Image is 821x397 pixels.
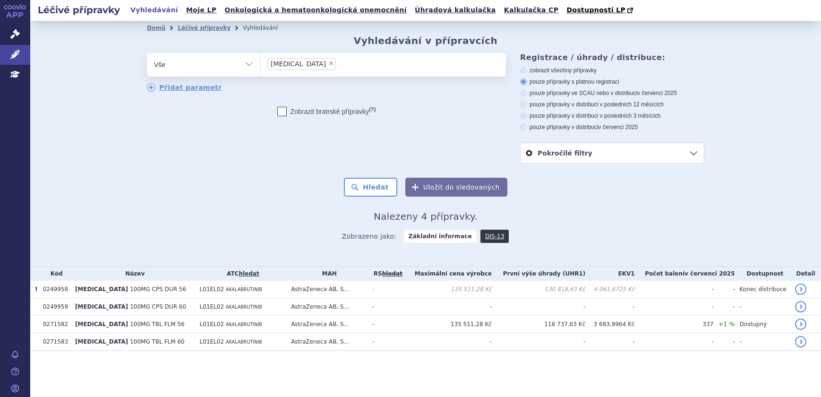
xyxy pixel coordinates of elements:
[130,321,184,328] span: 100MG TBL FLM 56
[412,4,499,17] a: Úhradová kalkulačka
[492,281,585,298] td: 130 818,43 Kč
[795,336,806,347] a: detail
[38,281,70,298] td: 0249958
[790,267,821,281] th: Detail
[382,270,402,277] del: hledat
[585,281,634,298] td: 4 061,6725 Kč
[585,333,634,351] td: -
[404,333,492,351] td: -
[226,287,262,292] span: AKALABRUTINIB
[200,321,224,328] span: L01EL02
[598,124,638,130] span: v červenci 2025
[200,303,224,310] span: L01EL02
[520,67,704,74] label: zobrazit všechny přípravky
[35,286,37,293] span: Poslední data tohoto produktu jsou ze SCAU platného k 01.02.2024.
[566,6,625,14] span: Dostupnosti LP
[369,106,376,112] abbr: (?)
[795,319,806,330] a: detail
[637,90,677,96] span: v červenci 2025
[368,316,403,333] td: -
[735,267,791,281] th: Dostupnost
[404,230,477,243] strong: Základní informace
[585,298,634,316] td: -
[328,60,334,66] span: ×
[718,320,735,328] span: +1 %
[404,267,492,281] th: Maximální cena výrobce
[368,267,403,281] th: RS
[200,338,224,345] span: L01EL02
[286,298,368,316] td: AstraZeneca AB, S...
[492,298,585,316] td: -
[585,267,634,281] th: EKV1
[226,304,262,310] span: AKALABRUTINIB
[286,267,368,281] th: MAH
[520,123,704,131] label: pouze přípravky v distribuci
[382,270,402,277] a: vyhledávání neobsahuje žádnou platnou referenční skupinu
[735,333,791,351] td: -
[271,60,326,67] span: [MEDICAL_DATA]
[492,333,585,351] td: -
[735,316,791,333] td: Dostupný
[38,267,70,281] th: Kód
[520,89,704,97] label: pouze přípravky ve SCAU nebo v distribuci
[492,267,585,281] th: První výše úhrady (UHR1)
[520,78,704,86] label: pouze přípravky s platnou registrací
[226,322,262,327] span: AKALABRUTINIB
[404,316,492,333] td: 135 511,28 Kč
[713,281,735,298] td: -
[147,25,165,31] a: Domů
[404,281,492,298] td: 135 511,28 Kč
[130,286,186,293] span: 100MG CPS DUR 56
[684,270,735,277] span: v červenci 2025
[795,284,806,295] a: detail
[521,143,704,163] a: Pokročilé filtry
[480,230,509,243] a: DIS-13
[286,333,368,351] td: AstraZeneca AB, S...
[339,58,344,69] input: [MEDICAL_DATA]
[735,298,791,316] td: -
[713,333,735,351] td: -
[713,298,735,316] td: -
[635,316,714,333] td: 337
[38,333,70,351] td: 0271583
[286,281,368,298] td: AstraZeneca AB, S...
[368,298,403,316] td: -
[75,286,128,293] span: [MEDICAL_DATA]
[75,303,128,310] span: [MEDICAL_DATA]
[520,101,704,108] label: pouze přípravky v distribuci v posledních 12 měsících
[30,3,128,17] h2: Léčivé přípravky
[635,333,714,351] td: -
[243,21,290,35] li: Vyhledávání
[405,178,507,197] button: Uložit do sledovaných
[130,338,184,345] span: 100MG TBL FLM 60
[635,298,714,316] td: -
[128,4,181,17] a: Vyhledávání
[368,281,403,298] td: -
[404,298,492,316] td: -
[130,303,186,310] span: 100MG CPS DUR 60
[75,338,128,345] span: [MEDICAL_DATA]
[239,270,259,277] a: hledat
[368,333,403,351] td: -
[520,53,704,62] h3: Registrace / úhrady / distribuce:
[38,298,70,316] td: 0249959
[286,316,368,333] td: AstraZeneca AB, S...
[38,316,70,333] td: 0271582
[354,35,498,46] h2: Vyhledávání v přípravcích
[183,4,219,17] a: Moje LP
[70,267,195,281] th: Název
[564,4,638,17] a: Dostupnosti LP
[178,25,231,31] a: Léčivé přípravky
[520,112,704,120] label: pouze přípravky v distribuci v posledních 3 měsících
[501,4,562,17] a: Kalkulačka CP
[342,230,397,243] span: Zobrazeno jako:
[374,211,478,222] span: Nalezeny 4 přípravky.
[344,178,397,197] button: Hledat
[222,4,410,17] a: Onkologická a hematoonkologická onemocnění
[277,107,376,116] label: Zobrazit bratrské přípravky
[635,281,714,298] td: -
[795,301,806,312] a: detail
[195,267,287,281] th: ATC
[226,339,262,345] span: AKALABRUTINIB
[735,281,791,298] td: Konec distribuce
